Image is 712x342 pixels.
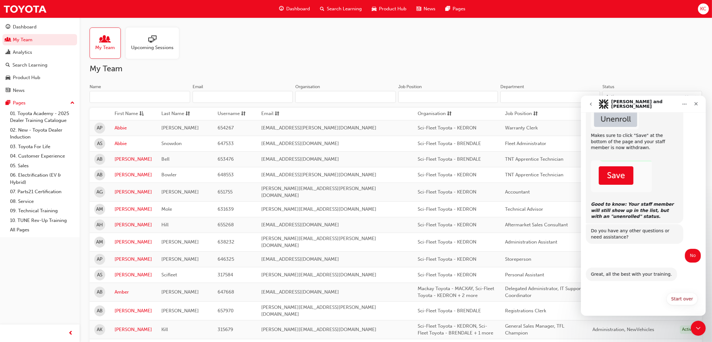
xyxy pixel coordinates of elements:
[13,99,26,107] div: Pages
[418,286,494,299] span: Mackay Toyota - MACKAY, Sci-Fleet Toyota - KEDRON + 2 more
[96,206,103,213] span: AM
[261,222,339,228] span: [EMAIL_ADDRESS][DOMAIN_NAME]
[115,221,152,229] a: [PERSON_NAME]
[500,91,600,103] input: Department
[96,44,115,51] span: My Team
[261,327,376,332] span: [PERSON_NAME][EMAIL_ADDRESS][DOMAIN_NAME]
[261,186,376,199] span: [PERSON_NAME][EMAIL_ADDRESS][PERSON_NAME][DOMAIN_NAME]
[10,37,97,61] div: Makes sure to click "Save" at the bottom of the page and your staff member is now withdrawn. ​
[7,197,77,206] a: 08. Service
[505,172,563,178] span: TNT Apprentice Technician
[115,124,152,132] a: Abbie
[6,50,10,55] span: chart-icon
[115,189,152,196] a: [PERSON_NAME]
[10,106,93,123] i: Good to know: Your staff member will still show up in the list, but with an "unenrolled" status.
[418,110,452,118] button: Organisationsorting-icon
[533,110,538,118] span: sorting-icon
[101,35,109,44] span: people-icon
[418,239,476,245] span: Sci-Fleet Toyota - KEDRON
[7,142,77,152] a: 03. Toyota For Life
[2,47,77,58] a: Analytics
[115,171,152,179] a: [PERSON_NAME]
[261,172,376,178] span: [EMAIL_ADDRESS][PERSON_NAME][DOMAIN_NAME]
[7,170,77,187] a: 06. Electrification (EV & Hybrid)
[418,308,481,314] span: Sci-Fleet Toyota - BRENDALE
[161,308,199,314] span: [PERSON_NAME]
[680,325,696,334] div: Active
[398,84,422,90] div: Job Position
[6,100,10,106] span: pages-icon
[691,321,706,336] iframe: Intercom live chat
[418,256,476,262] span: Sci-Fleet Toyota - KEDRON
[97,307,103,314] span: AB
[2,85,77,96] a: News
[96,239,103,246] span: AM
[606,93,619,101] div: Active
[218,308,233,314] span: 657970
[6,24,10,30] span: guage-icon
[6,63,10,68] span: search-icon
[418,323,493,336] span: Sci-Fleet Toyota - KEDRON, Sci-Fleet Toyota - BRENDALE + 1 more
[97,156,103,163] span: AB
[241,110,246,118] span: sorting-icon
[97,221,103,229] span: AH
[418,141,481,146] span: Sci-Fleet Toyota - BRENDALE
[411,3,440,15] a: news-iconNews
[592,327,654,332] span: Administration, NewVehicles
[5,153,120,172] div: Kent says…
[97,124,103,132] span: AP
[90,91,190,103] input: Name
[447,110,452,118] span: sorting-icon
[97,289,103,296] span: AB
[115,140,152,147] a: Abbie
[3,2,47,16] img: Trak
[581,96,706,316] iframe: Intercom live chat
[115,326,152,333] a: [PERSON_NAME]
[97,271,102,279] span: AS
[695,93,699,101] span: down-icon
[10,132,97,144] div: Do you have any other questions or need assistance?
[70,99,75,107] span: up-icon
[7,187,77,197] a: 07. Parts21 Certification
[418,172,476,178] span: Sci-Fleet Toyota - KEDRON
[97,171,103,179] span: AB
[261,110,273,118] span: Email
[418,272,476,278] span: Sci-Fleet Toyota - KEDRON
[126,28,184,59] a: Upcoming Sessions
[5,128,102,148] div: Do you have any other questions or need assistance?
[398,91,498,103] input: Job Position
[261,289,339,295] span: [EMAIL_ADDRESS][DOMAIN_NAME]
[104,153,120,167] div: No
[261,206,376,212] span: [PERSON_NAME][EMAIL_ADDRESS][DOMAIN_NAME]
[295,91,396,103] input: Organisation
[218,206,234,212] span: 631639
[286,5,310,13] span: Dashboard
[505,239,557,245] span: Administration Assistant
[416,5,421,13] span: news-icon
[218,110,252,118] button: Usernamesorting-icon
[315,3,367,15] a: search-iconSearch Learning
[115,289,152,296] a: Amber
[2,20,77,97] button: DashboardMy TeamAnalyticsSearch LearningProduct HubNews
[161,256,199,262] span: [PERSON_NAME]
[5,172,120,193] div: Lisa and Menno says…
[161,239,199,245] span: [PERSON_NAME]
[2,59,77,71] a: Search Learning
[69,329,73,337] span: prev-icon
[505,189,530,195] span: Accountant
[161,156,169,162] span: Bell
[5,172,96,186] div: Great, all the best with your training.
[218,256,234,262] span: 646325
[161,206,172,212] span: Mole
[97,256,103,263] span: AP
[7,225,77,235] a: All Pages
[12,62,47,69] div: Search Learning
[218,327,233,332] span: 315679
[379,5,406,13] span: Product Hub
[505,141,546,146] span: Fleet Administrator
[13,49,32,56] div: Analytics
[261,156,339,162] span: [EMAIL_ADDRESS][DOMAIN_NAME]
[7,151,77,161] a: 04. Customer Experience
